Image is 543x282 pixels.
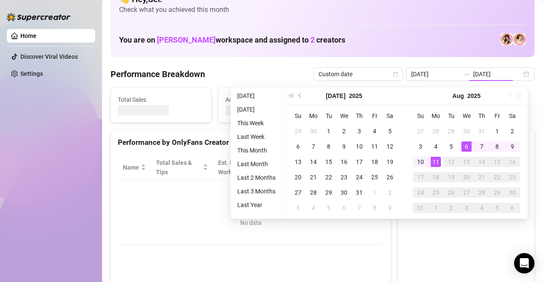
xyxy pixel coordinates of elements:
[501,33,513,45] img: Holly
[281,158,312,177] span: Sales / Hour
[118,95,204,104] span: Total Sales
[218,158,264,177] div: Est. Hours Worked
[20,70,43,77] a: Settings
[411,69,460,79] input: Start date
[310,35,315,44] span: 2
[463,71,470,78] span: swap-right
[225,95,312,104] span: Active Chats
[393,72,398,77] span: calendar
[276,155,324,181] th: Sales / Hour
[7,13,71,21] img: logo-BBDzfeDw.svg
[123,163,139,172] span: Name
[126,218,375,227] div: No data
[324,155,384,181] th: Chat Conversion
[118,137,384,148] div: Performance by OnlyFans Creator
[514,33,526,45] img: 𝖍𝖔𝖑𝖑𝖞
[318,68,398,81] span: Custom date
[157,35,216,44] span: [PERSON_NAME]
[119,35,345,45] h1: You are on workspace and assigned to creators
[20,53,78,60] a: Discover Viral Videos
[463,71,470,78] span: to
[514,253,534,273] div: Open Intercom Messenger
[119,5,526,14] span: Check what you achieved this month
[118,155,151,181] th: Name
[111,68,205,80] h4: Performance Breakdown
[151,155,213,181] th: Total Sales & Tips
[329,158,372,177] span: Chat Conversion
[156,158,201,177] span: Total Sales & Tips
[333,95,420,104] span: Messages Sent
[20,32,37,39] a: Home
[405,137,527,148] div: Sales by OnlyFans Creator
[473,69,522,79] input: End date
